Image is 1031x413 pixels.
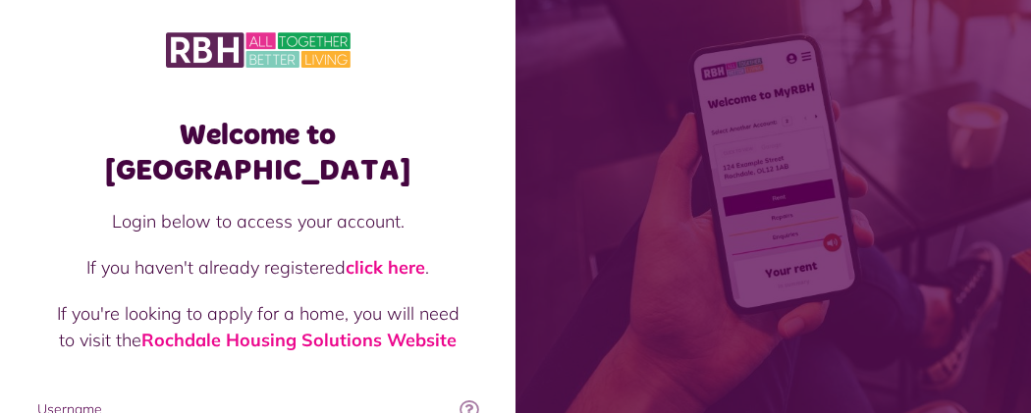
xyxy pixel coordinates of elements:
[57,208,460,234] p: Login below to access your account.
[37,118,479,188] h1: Welcome to [GEOGRAPHIC_DATA]
[346,256,425,279] a: click here
[141,329,457,351] a: Rochdale Housing Solutions Website
[57,300,460,353] p: If you're looking to apply for a home, you will need to visit the
[57,254,460,281] p: If you haven't already registered .
[166,29,351,71] img: MyRBH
